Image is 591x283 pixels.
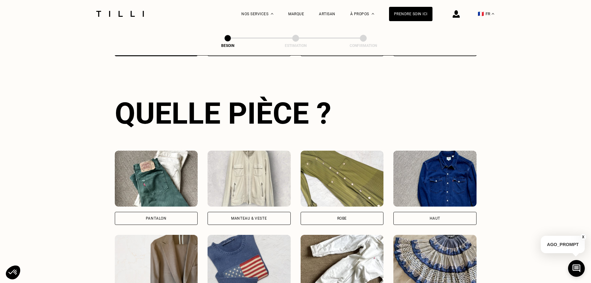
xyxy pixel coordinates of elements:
[115,151,198,207] img: Tilli retouche votre Pantalon
[146,217,167,220] div: Pantalon
[265,43,327,48] div: Estimation
[301,151,384,207] img: Tilli retouche votre Robe
[115,96,477,131] div: Quelle pièce ?
[478,11,484,17] span: 🇫🇷
[197,43,259,48] div: Besoin
[389,7,432,21] a: Prendre soin ici
[271,13,273,15] img: Menu déroulant
[337,217,347,220] div: Robe
[94,11,146,17] img: Logo du service de couturière Tilli
[208,151,291,207] img: Tilli retouche votre Manteau & Veste
[332,43,394,48] div: Confirmation
[319,12,335,16] a: Artisan
[541,236,585,253] p: AGO_PROMPT
[372,13,374,15] img: Menu déroulant à propos
[231,217,267,220] div: Manteau & Veste
[453,10,460,18] img: icône connexion
[393,151,477,207] img: Tilli retouche votre Haut
[492,13,494,15] img: menu déroulant
[430,217,440,220] div: Haut
[580,234,586,240] button: X
[288,12,304,16] a: Marque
